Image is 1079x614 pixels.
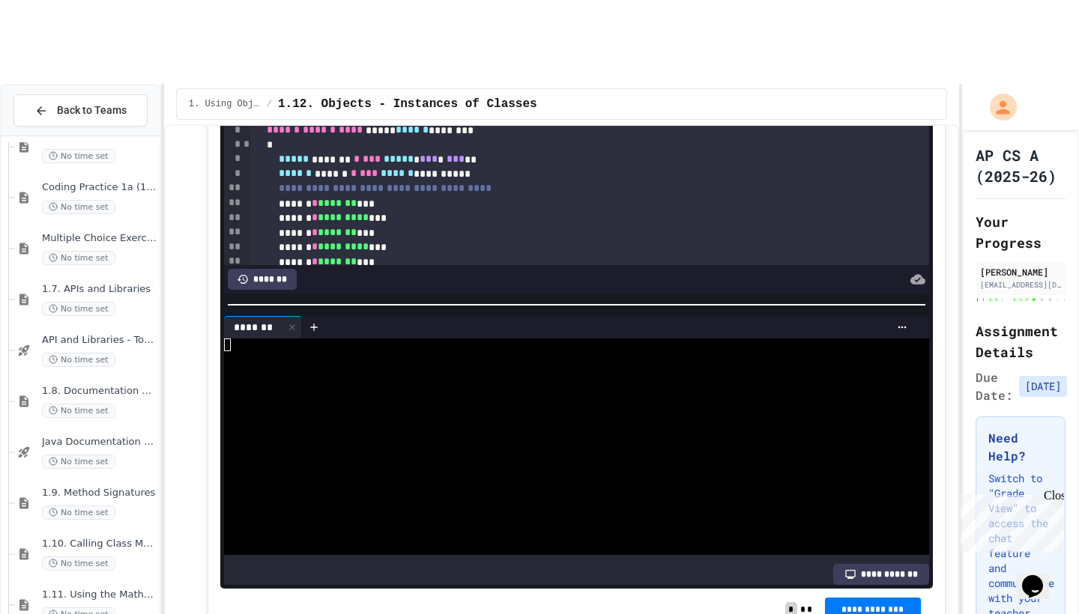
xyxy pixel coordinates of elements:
[976,368,1013,404] span: Due Date:
[42,436,157,449] span: Java Documentation with Comments - Topic 1.8
[980,265,1061,279] div: [PERSON_NAME]
[278,95,537,113] span: 1.12. Objects - Instances of Classes
[189,98,261,110] span: 1. Using Objects and Methods
[6,6,103,95] div: Chat with us now!Close
[42,589,157,601] span: 1.11. Using the Math Class
[57,103,127,118] span: Back to Teams
[980,279,1061,291] div: [EMAIL_ADDRESS][DOMAIN_NAME]
[42,181,157,194] span: Coding Practice 1a (1.1-1.6)
[955,489,1064,553] iframe: chat widget
[42,200,115,214] span: No time set
[42,505,115,520] span: No time set
[974,90,1021,124] div: My Account
[42,251,115,265] span: No time set
[976,145,1066,186] h1: AP CS A (2025-26)
[42,283,157,296] span: 1.7. APIs and Libraries
[42,302,115,316] span: No time set
[1019,376,1067,397] span: [DATE]
[42,556,115,571] span: No time set
[42,538,157,550] span: 1.10. Calling Class Methods
[267,98,272,110] span: /
[42,404,115,418] span: No time set
[42,232,157,245] span: Multiple Choice Exercises for Unit 1a (1.1-1.6)
[1016,554,1064,599] iframe: chat widget
[42,353,115,367] span: No time set
[42,149,115,163] span: No time set
[976,211,1066,253] h2: Your Progress
[42,487,157,499] span: 1.9. Method Signatures
[42,334,157,347] span: API and Libraries - Topic 1.7
[42,385,157,398] span: 1.8. Documentation with Comments and Preconditions
[42,455,115,469] span: No time set
[988,429,1053,465] h3: Need Help?
[976,320,1066,362] h2: Assignment Details
[13,94,148,127] button: Back to Teams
